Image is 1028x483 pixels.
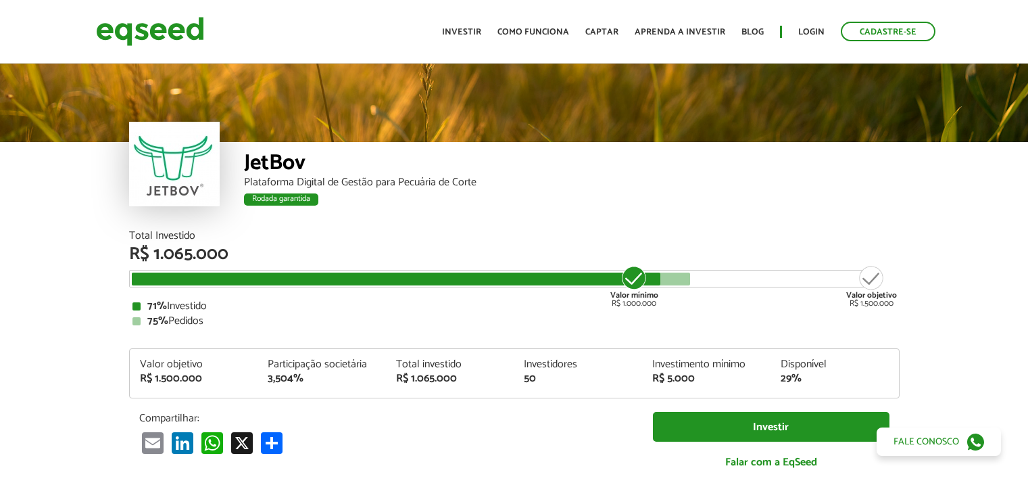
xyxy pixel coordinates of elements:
a: Investir [653,412,889,442]
strong: 75% [147,312,168,330]
p: Compartilhar: [139,412,633,425]
a: Captar [585,28,618,37]
a: Fale conosco [877,428,1001,456]
a: Falar com a EqSeed [653,448,889,476]
div: Investidores [524,359,632,370]
a: Blog [741,28,764,37]
strong: Valor objetivo [846,289,897,302]
div: R$ 1.500.000 [846,264,897,308]
div: R$ 1.065.000 [396,373,504,384]
div: Pedidos [132,316,896,327]
div: R$ 1.000.000 [609,264,660,308]
div: Investido [132,301,896,312]
div: Total investido [396,359,504,370]
a: Cadastre-se [841,22,935,41]
div: JetBov [244,152,900,177]
div: R$ 1.500.000 [140,373,248,384]
a: Investir [442,28,481,37]
div: 3,504% [268,373,376,384]
div: R$ 1.065.000 [129,246,900,263]
img: EqSeed [96,14,204,49]
div: Plataforma Digital de Gestão para Pecuária de Corte [244,177,900,188]
div: 29% [781,373,889,384]
a: Como funciona [497,28,569,37]
div: Valor objetivo [140,359,248,370]
strong: 71% [147,297,167,315]
a: LinkedIn [169,432,196,454]
strong: Valor mínimo [610,289,658,302]
a: Share [258,432,285,454]
div: Participação societária [268,359,376,370]
div: 50 [524,373,632,384]
a: Email [139,432,166,454]
div: Rodada garantida [244,193,318,206]
a: Login [798,28,825,37]
a: Aprenda a investir [635,28,725,37]
div: Investimento mínimo [652,359,760,370]
a: WhatsApp [199,432,226,454]
div: Total Investido [129,231,900,241]
div: Disponível [781,359,889,370]
a: X [228,432,255,454]
div: R$ 5.000 [652,373,760,384]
